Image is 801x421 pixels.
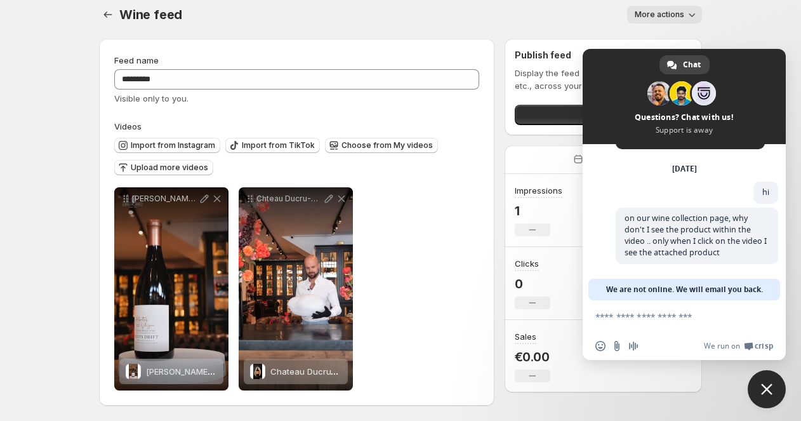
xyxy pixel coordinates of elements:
span: Send a file [612,341,622,351]
button: Choose from My videos [325,138,438,153]
button: Import from Instagram [114,138,220,153]
p: 0 [515,276,550,291]
span: We run on [704,341,740,351]
span: More actions [635,10,684,20]
button: More actions [627,6,702,23]
span: Audio message [628,341,639,351]
textarea: Compose your message... [595,311,745,323]
h3: Impressions [515,184,562,197]
span: Import from Instagram [131,140,215,150]
p: 1 [515,203,562,218]
p: Display the feed as a carousel, spotlight, etc., across your store. [515,67,692,92]
div: [PERSON_NAME] Drift video testAlvi's Drift Albertus Viljoen Limited Release Chenin Blanc 2022[PER... [114,187,228,391]
span: Chateau Ducru-Beaucaillou 1982 - Le "Beau Caillou" Alabaster Stone - x Atelier [PERSON_NAME] (3 l... [270,366,685,377]
span: hi [762,187,769,197]
button: Upload more videos [114,160,213,175]
button: Publish [515,105,692,125]
span: Feed name [114,55,159,65]
span: on our wine collection page, why don't I see the product within the video .. only when I click on... [625,213,767,258]
div: Close chat [748,370,786,408]
div: Chat [659,55,710,74]
h2: Publish feed [515,49,692,62]
span: Upload more videos [131,163,208,173]
h3: Sales [515,330,536,343]
span: Choose from My videos [341,140,433,150]
p: €0.00 [515,349,550,364]
span: Wine feed [119,7,182,22]
span: Visible only to you. [114,93,189,104]
span: Videos [114,121,142,131]
span: We are not online. We will email you back. [606,279,763,300]
span: [PERSON_NAME] Drift [PERSON_NAME] Limited Release Chenin Blanc 2022 [146,366,440,377]
a: We run onCrisp [704,341,773,351]
div: [DATE] [672,165,697,173]
span: Import from TikTok [242,140,315,150]
button: Import from TikTok [225,138,320,153]
p: Chteau Ducru-Beaucaillou 1982 Le Beau Caillou Alabaster Stone An extraordinary fusion of vinous h... [256,194,322,204]
div: Chteau Ducru-Beaucaillou 1982 Le Beau Caillou Alabaster Stone An extraordinary fusion of vinous h... [239,187,353,391]
h3: Clicks [515,257,539,270]
p: [PERSON_NAME] Drift video test [132,194,198,204]
span: Chat [683,55,701,74]
span: Crisp [755,341,773,351]
button: Settings [99,6,117,23]
span: Insert an emoji [595,341,606,351]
